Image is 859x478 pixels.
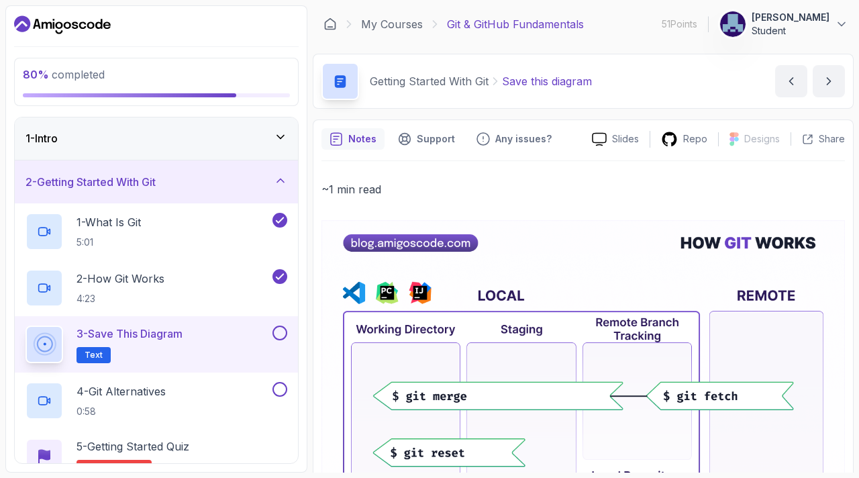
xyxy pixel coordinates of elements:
p: 5:01 [77,236,141,249]
button: 4-Git Alternatives0:58 [26,382,287,420]
p: ~1 min read [321,180,845,199]
p: Save this diagram [502,73,592,89]
span: completed [23,68,105,81]
img: user profile image [720,11,746,37]
h3: 1 - Intro [26,130,58,146]
button: user profile image[PERSON_NAME]Student [719,11,848,38]
button: next content [813,65,845,97]
a: Slides [581,132,650,146]
span: Required- [85,463,125,473]
p: 3 - Save this diagram [77,326,183,342]
button: 2-How Git Works4:23 [26,269,287,307]
span: 80 % [23,68,49,81]
button: 3-Save this diagramText [26,326,287,363]
p: 1 - What Is Git [77,214,141,230]
button: previous content [775,65,807,97]
button: Share [791,132,845,146]
p: Getting Started With Git [370,73,489,89]
p: 2 - How Git Works [77,271,164,287]
span: quiz [125,463,144,473]
h3: 2 - Getting Started With Git [26,174,156,190]
a: Dashboard [323,17,337,31]
button: 5-Getting Started QuizRequired-quiz [26,438,287,476]
p: 0:58 [77,405,166,418]
button: notes button [321,128,385,150]
p: 51 Points [662,17,697,31]
p: Repo [683,132,707,146]
a: My Courses [361,16,423,32]
p: Support [417,132,455,146]
p: Any issues? [495,132,552,146]
p: Notes [348,132,376,146]
p: [PERSON_NAME] [752,11,829,24]
p: 4 - Git Alternatives [77,383,166,399]
p: 5 - Getting Started Quiz [77,438,189,455]
p: 4:23 [77,292,164,305]
button: 1-Intro [15,117,298,160]
p: Git & GitHub Fundamentals [447,16,584,32]
button: Feedback button [468,128,560,150]
button: Support button [390,128,463,150]
p: Share [819,132,845,146]
button: 2-Getting Started With Git [15,160,298,203]
p: Designs [744,132,780,146]
p: Student [752,24,829,38]
p: Slides [612,132,639,146]
a: Repo [650,131,718,148]
button: 1-What Is Git5:01 [26,213,287,250]
a: Dashboard [14,14,111,36]
span: Text [85,350,103,361]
